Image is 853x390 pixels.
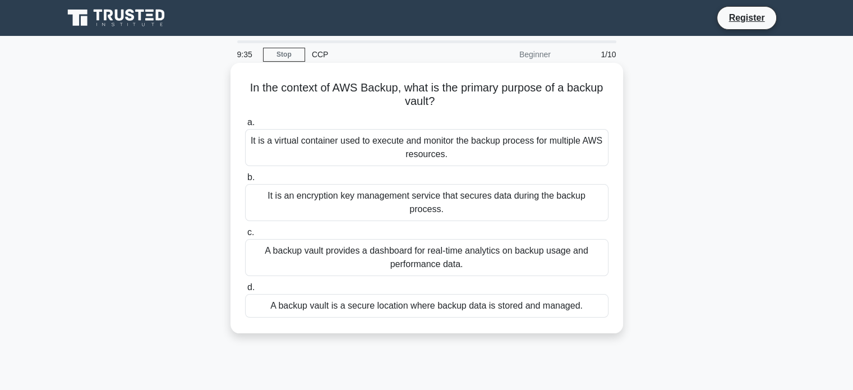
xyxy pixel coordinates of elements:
[247,282,255,292] span: d.
[230,43,263,66] div: 9:35
[245,184,608,221] div: It is an encryption key management service that secures data during the backup process.
[245,239,608,276] div: A backup vault provides a dashboard for real-time analytics on backup usage and performance data.
[244,81,610,109] h5: In the context of AWS Backup, what is the primary purpose of a backup vault?
[557,43,623,66] div: 1/10
[245,294,608,318] div: A backup vault is a secure location where backup data is stored and managed.
[247,172,255,182] span: b.
[247,227,254,237] span: c.
[305,43,459,66] div: CCP
[459,43,557,66] div: Beginner
[263,48,305,62] a: Stop
[247,117,255,127] span: a.
[722,11,771,25] a: Register
[245,129,608,166] div: It is a virtual container used to execute and monitor the backup process for multiple AWS resources.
